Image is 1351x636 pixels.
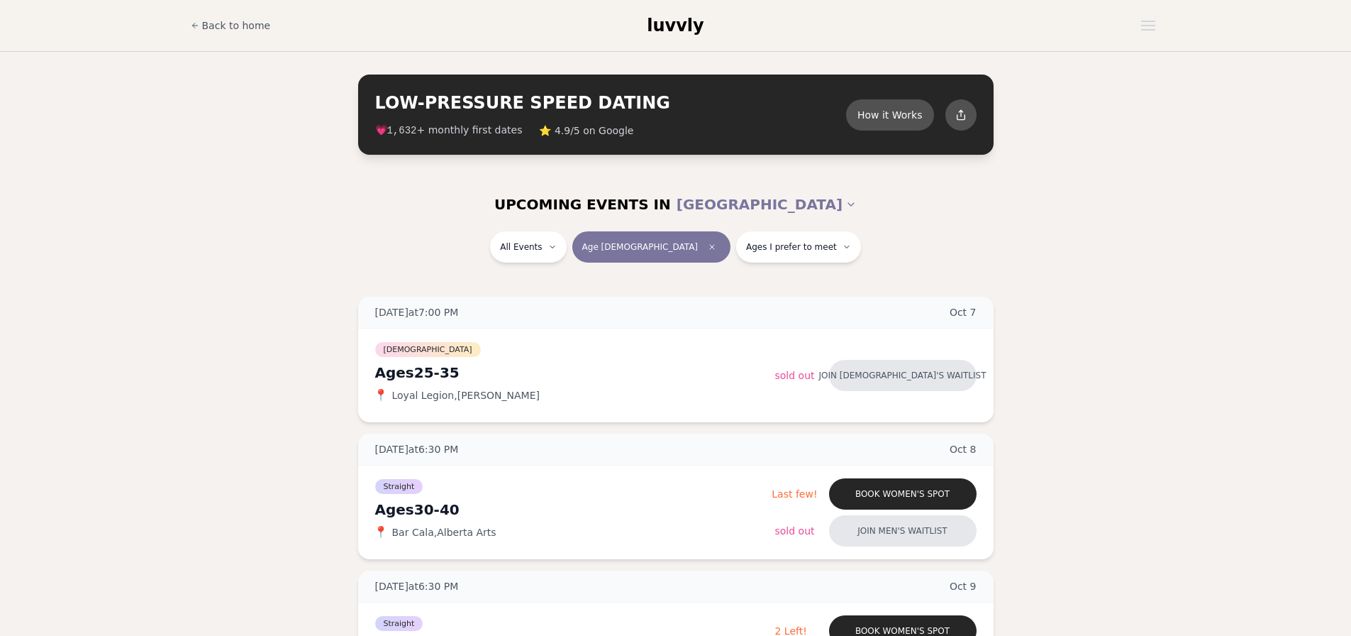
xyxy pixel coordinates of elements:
button: Join [DEMOGRAPHIC_DATA]'s waitlist [829,360,977,391]
button: [GEOGRAPHIC_DATA] [677,189,857,220]
button: Open menu [1135,15,1161,36]
span: Straight [375,616,423,631]
span: Oct 7 [950,305,977,319]
span: Clear age [704,238,721,256]
span: ⭐ 4.9/5 on Google [539,124,633,138]
span: luvvly [647,16,704,35]
span: Oct 8 [950,442,977,456]
span: Sold Out [775,370,815,381]
a: luvvly [647,14,704,37]
span: [DATE] at 6:30 PM [375,442,459,456]
span: Loyal Legion , [PERSON_NAME] [392,388,540,402]
span: Back to home [202,18,271,33]
button: Join men's waitlist [829,515,977,547]
span: Bar Cala , Alberta Arts [392,525,496,539]
span: 💗 + monthly first dates [375,123,523,138]
span: Age [DEMOGRAPHIC_DATA] [582,241,698,253]
button: Age [DEMOGRAPHIC_DATA]Clear age [572,231,730,263]
button: Ages I prefer to meet [736,231,861,263]
span: 1,632 [387,125,417,136]
span: [DATE] at 6:30 PM [375,579,459,593]
span: Straight [375,479,423,494]
span: Oct 9 [950,579,977,593]
span: 📍 [375,527,387,538]
a: Back to home [191,11,271,40]
button: How it Works [846,99,934,131]
span: [DEMOGRAPHIC_DATA] [375,342,481,357]
h2: LOW-PRESSURE SPEED DATING [375,92,846,114]
span: Ages I prefer to meet [746,241,837,253]
span: 📍 [375,390,387,401]
button: Book women's spot [829,478,977,510]
div: Ages 30-40 [375,500,772,520]
span: [DATE] at 7:00 PM [375,305,459,319]
span: UPCOMING EVENTS IN [494,194,671,214]
span: All Events [500,241,542,253]
span: Last few! [772,488,817,500]
button: All Events [490,231,566,263]
span: Sold Out [775,525,815,537]
div: Ages 25-35 [375,363,775,383]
